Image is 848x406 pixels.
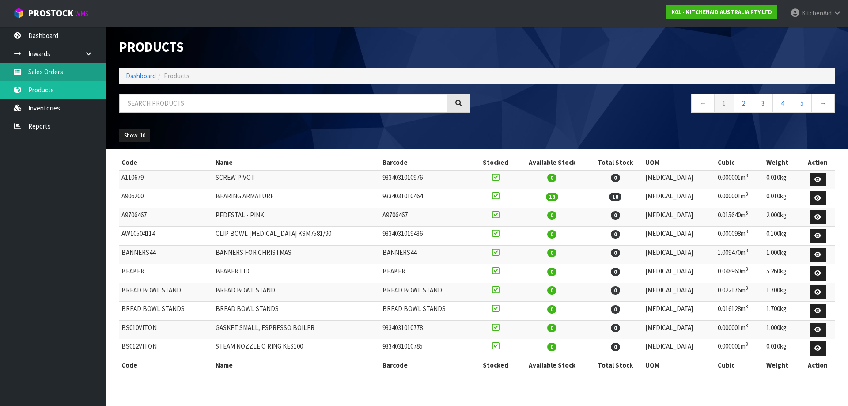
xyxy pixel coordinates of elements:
[715,358,764,372] th: Cubic
[764,264,801,283] td: 5.260kg
[611,174,620,182] span: 0
[13,8,24,19] img: cube-alt.png
[119,40,470,54] h1: Products
[547,324,556,332] span: 0
[547,268,556,276] span: 0
[119,339,213,358] td: BS012VITON
[746,266,748,272] sup: 3
[75,10,89,18] small: WMS
[547,286,556,295] span: 0
[715,156,764,170] th: Cubic
[119,358,213,372] th: Code
[764,170,801,189] td: 0.010kg
[164,72,189,80] span: Products
[611,343,620,351] span: 0
[213,339,381,358] td: STEAM NOZZLE O RING KES100
[213,156,381,170] th: Name
[764,156,801,170] th: Weight
[380,170,474,189] td: 9334031010976
[611,268,620,276] span: 0
[746,172,748,178] sup: 3
[643,358,715,372] th: UOM
[380,208,474,227] td: A9706467
[587,358,643,372] th: Total Stock
[516,358,587,372] th: Available Stock
[609,193,621,201] span: 18
[547,305,556,314] span: 0
[746,210,748,216] sup: 3
[643,189,715,208] td: [MEDICAL_DATA]
[746,285,748,291] sup: 3
[380,156,474,170] th: Barcode
[643,245,715,264] td: [MEDICAL_DATA]
[380,339,474,358] td: 9334031010785
[671,8,772,16] strong: K01 - KITCHENAID AUSTRALIA PTY LTD
[764,245,801,264] td: 1.000kg
[474,358,516,372] th: Stocked
[746,304,748,310] sup: 3
[643,208,715,227] td: [MEDICAL_DATA]
[547,249,556,257] span: 0
[119,156,213,170] th: Code
[753,94,773,113] a: 3
[380,189,474,208] td: 9334031010464
[764,283,801,302] td: 1.700kg
[746,191,748,197] sup: 3
[547,174,556,182] span: 0
[643,283,715,302] td: [MEDICAL_DATA]
[380,264,474,283] td: BEAKER
[734,94,753,113] a: 2
[611,286,620,295] span: 0
[611,230,620,239] span: 0
[715,302,764,321] td: 0.016128m
[764,358,801,372] th: Weight
[746,228,748,235] sup: 3
[764,189,801,208] td: 0.010kg
[764,208,801,227] td: 2.000kg
[119,283,213,302] td: BREAD BOWL STAND
[213,227,381,246] td: CLIP BOWL [MEDICAL_DATA] KSM7581/90
[213,189,381,208] td: BEARING ARMATURE
[746,341,748,347] sup: 3
[801,156,835,170] th: Action
[611,211,620,220] span: 0
[213,170,381,189] td: SCREW PIVOT
[213,245,381,264] td: BANNERS FOR CHRISTMAS
[764,302,801,321] td: 1.700kg
[643,264,715,283] td: [MEDICAL_DATA]
[746,323,748,329] sup: 3
[714,94,734,113] a: 1
[119,94,447,113] input: Search products
[643,156,715,170] th: UOM
[643,227,715,246] td: [MEDICAL_DATA]
[213,320,381,339] td: GASKET SMALL, ESPRESSO BOILER
[119,129,150,143] button: Show: 10
[28,8,73,19] span: ProStock
[643,339,715,358] td: [MEDICAL_DATA]
[380,245,474,264] td: BANNERS44
[119,245,213,264] td: BANNERS44
[126,72,156,80] a: Dashboard
[119,320,213,339] td: BS010VITON
[764,227,801,246] td: 0.100kg
[380,320,474,339] td: 9334031010778
[811,94,835,113] a: →
[547,211,556,220] span: 0
[764,320,801,339] td: 1.000kg
[474,156,516,170] th: Stocked
[643,170,715,189] td: [MEDICAL_DATA]
[119,302,213,321] td: BREAD BOWL STANDS
[611,249,620,257] span: 0
[119,170,213,189] td: A110679
[715,320,764,339] td: 0.000001m
[611,324,620,332] span: 0
[119,189,213,208] td: A906200
[715,264,764,283] td: 0.048960m
[119,264,213,283] td: BEAKER
[119,227,213,246] td: AW10504114
[546,193,558,201] span: 18
[715,208,764,227] td: 0.015640m
[772,94,792,113] a: 4
[587,156,643,170] th: Total Stock
[792,94,812,113] a: 5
